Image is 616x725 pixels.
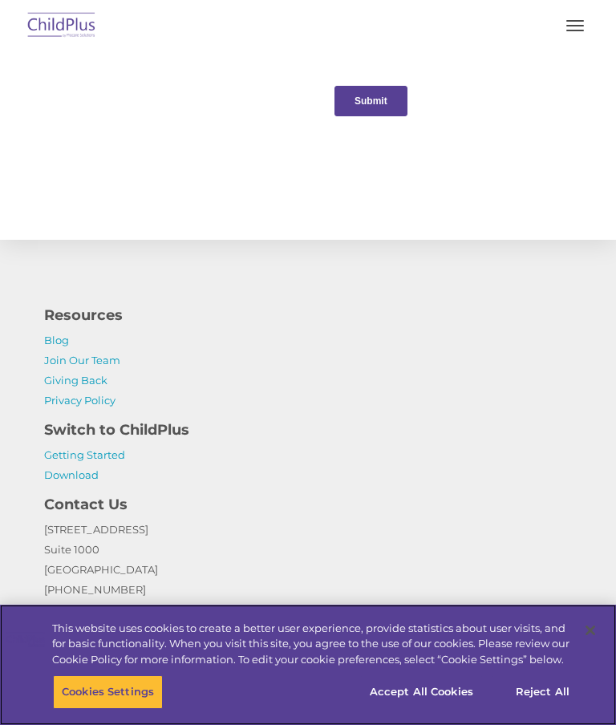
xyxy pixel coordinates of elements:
[44,520,572,620] p: [STREET_ADDRESS] Suite 1000 [GEOGRAPHIC_DATA] [PHONE_NUMBER]
[24,7,99,45] img: ChildPlus by Procare Solutions
[53,675,163,709] button: Cookies Settings
[44,603,100,616] a: Contact Us
[44,374,107,387] a: Giving Back
[44,394,115,407] a: Privacy Policy
[361,675,482,709] button: Accept All Cookies
[44,419,572,441] h4: Switch to ChildPlus
[44,448,125,461] a: Getting Started
[44,354,120,367] a: Join Our Team
[44,468,99,481] a: Download
[44,304,572,326] h4: Resources
[492,675,593,709] button: Reject All
[44,334,69,346] a: Blog
[573,613,608,648] button: Close
[52,621,573,668] div: This website uses cookies to create a better user experience, provide statistics about user visit...
[44,493,572,516] h4: Contact Us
